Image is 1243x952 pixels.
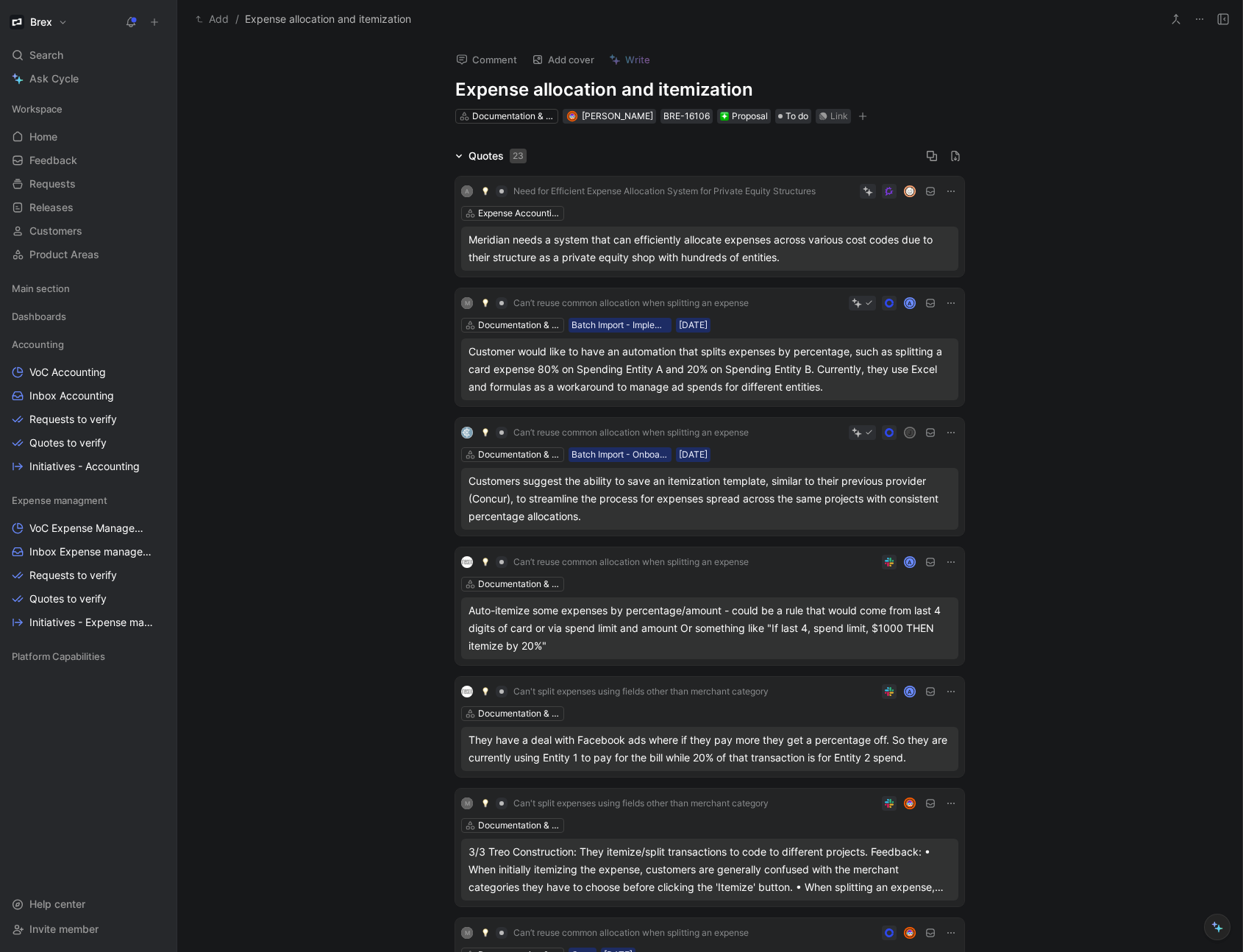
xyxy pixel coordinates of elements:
[449,49,524,70] button: Comment
[717,109,771,124] div: ❇️Proposal
[472,109,555,124] div: Documentation & Compliance
[568,112,576,120] img: avatar
[478,818,560,833] div: Documentation & Compliance
[6,564,171,586] a: Requests to verify
[12,493,107,508] span: Expense managment
[571,318,669,333] div: Batch Import - Implementation
[481,558,490,566] img: 💡
[513,297,749,309] span: Can’t reuse common allocation when splitting an expense
[449,147,533,165] div: Quotes23
[905,186,915,196] img: avatar
[6,305,171,332] div: Dashboards
[29,365,106,380] span: VoC Accounting
[6,173,171,195] a: Requests
[513,427,749,438] span: Can’t reuse common allocation when splitting an expense
[6,408,171,430] a: Requests to verify
[469,231,951,266] div: Meridian needs a system that can efficiently allocate expenses across various cost codes due to t...
[510,149,527,163] div: 23
[478,706,560,721] div: Documentation & Compliance
[461,185,473,197] div: A
[12,337,64,352] span: Accounting
[469,602,951,655] div: Auto-itemize some expenses by percentage/amount - could be a rule that would come from last 4 dig...
[29,436,107,450] span: Quotes to verify
[6,918,171,940] div: Invite member
[476,795,774,812] button: 💡Can't split expenses using fields other than merchant category
[461,927,473,939] div: M
[6,126,171,148] a: Home
[29,200,74,215] span: Releases
[6,196,171,219] a: Releases
[6,244,171,266] a: Product Areas
[461,798,473,809] div: M
[513,927,749,939] span: Can’t reuse common allocation when splitting an expense
[476,424,754,441] button: 💡Can’t reuse common allocation when splitting an expense
[29,412,117,427] span: Requests to verify
[6,98,171,120] div: Workspace
[29,923,99,935] span: Invite member
[6,489,171,633] div: Expense managmentVoC Expense ManagementInbox Expense managementRequests to verifyQuotes to verify...
[455,78,964,102] h1: Expense allocation and itemization
[481,799,490,808] img: 💡
[6,361,171,383] a: VoC Accounting
[29,177,76,191] span: Requests
[513,686,769,697] span: Can't split expenses using fields other than merchant category
[469,731,951,767] div: They have a deal with Facebook ads where if they pay more they get a percentage off. So they are ...
[478,447,560,462] div: Documentation & Compliance
[29,592,107,606] span: Quotes to verify
[29,544,152,559] span: Inbox Expense management
[905,928,915,937] img: avatar
[476,182,821,200] button: 💡Need for Efficient Expense Allocation System for Private Equity Structures
[6,893,171,915] div: Help center
[6,305,171,327] div: Dashboards
[6,455,171,477] a: Initiatives - Accounting
[29,247,99,262] span: Product Areas
[905,798,915,808] img: avatar
[461,556,473,568] img: logo
[12,281,70,296] span: Main section
[6,432,171,454] a: Quotes to verify
[525,49,601,70] button: Add cover
[12,309,66,324] span: Dashboards
[602,49,657,70] button: Write
[6,489,171,511] div: Expense managment
[192,10,232,28] button: Add
[6,149,171,171] a: Feedback
[679,318,708,333] div: [DATE]
[461,297,473,309] div: M
[481,928,490,937] img: 💡
[6,333,171,355] div: Accounting
[6,645,171,672] div: Platform Capabilities
[29,129,57,144] span: Home
[6,588,171,610] a: Quotes to verify
[29,521,151,536] span: VoC Expense Management
[571,447,669,462] div: Batch Import - Onboarded Customer
[481,687,490,696] img: 💡
[476,294,754,312] button: 💡Can’t reuse common allocation when splitting an expense
[679,447,708,462] div: [DATE]
[12,649,105,664] span: Platform Capabilities
[720,109,768,124] div: Proposal
[6,277,171,299] div: Main section
[6,517,171,539] a: VoC Expense Management
[469,147,527,165] div: Quotes
[6,68,171,90] a: Ask Cycle
[513,556,749,568] span: Can’t reuse common allocation when splitting an expense
[663,109,710,124] div: BRE-16106
[478,577,560,592] div: Documentation & Compliance
[29,46,63,64] span: Search
[830,109,848,124] div: Link
[786,109,808,124] span: To do
[481,299,490,308] img: 💡
[6,611,171,633] a: Initiatives - Expense management
[29,70,79,88] span: Ask Cycle
[6,277,171,304] div: Main section
[6,44,171,66] div: Search
[29,459,140,474] span: Initiatives - Accounting
[481,187,490,196] img: 💡
[476,924,754,942] button: 💡Can’t reuse common allocation when splitting an expense
[775,109,811,124] div: To do
[905,427,915,437] div: J
[12,102,63,116] span: Workspace
[469,343,951,396] div: Customer would like to have an automation that splits expenses by percentage, such as splitting a...
[6,645,171,667] div: Platform Capabilities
